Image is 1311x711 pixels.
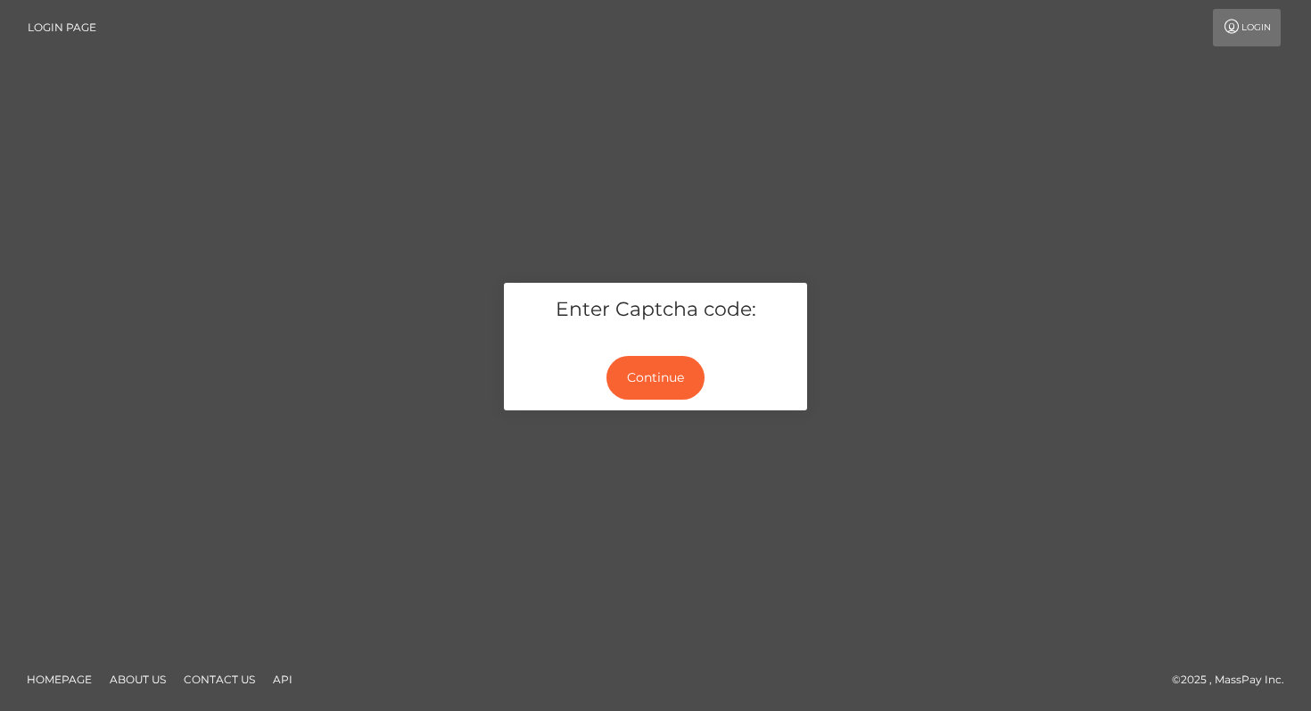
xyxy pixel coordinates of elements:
a: Contact Us [177,666,262,693]
div: © 2025 , MassPay Inc. [1172,670,1298,690]
a: Homepage [20,666,99,693]
h5: Enter Captcha code: [517,296,794,324]
button: Continue [606,356,705,400]
a: Login [1213,9,1281,46]
a: API [266,666,300,693]
a: About Us [103,666,173,693]
a: Login Page [28,9,96,46]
